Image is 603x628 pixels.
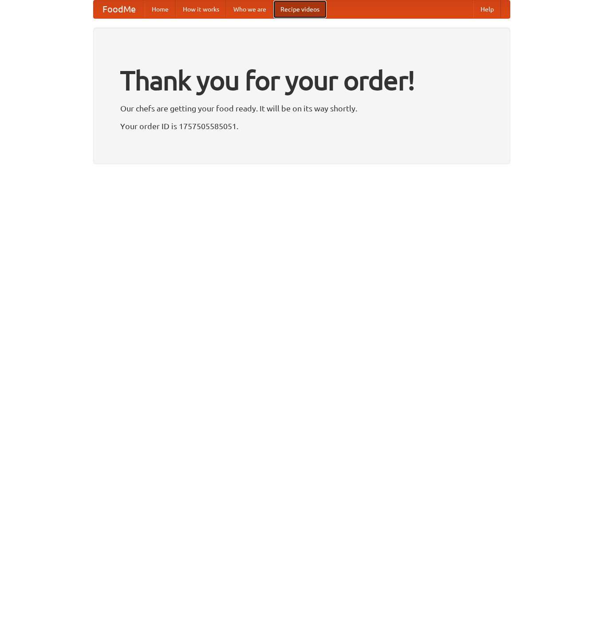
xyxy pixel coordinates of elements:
[94,0,145,18] a: FoodMe
[226,0,273,18] a: Who we are
[120,102,483,115] p: Our chefs are getting your food ready. It will be on its way shortly.
[176,0,226,18] a: How it works
[120,119,483,133] p: Your order ID is 1757505585051.
[120,59,483,102] h1: Thank you for your order!
[145,0,176,18] a: Home
[473,0,501,18] a: Help
[273,0,327,18] a: Recipe videos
